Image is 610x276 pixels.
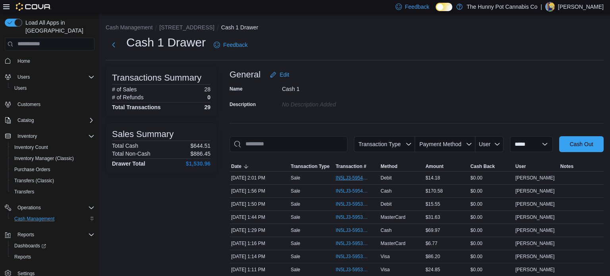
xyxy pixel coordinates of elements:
span: Notes [560,163,573,170]
img: Cova [16,3,51,11]
a: Reports [11,252,34,262]
span: $69.97 [425,227,440,234]
span: Users [14,72,95,82]
span: [PERSON_NAME] [515,201,555,207]
button: Operations [14,203,44,212]
div: $0.00 [469,212,514,222]
button: Reports [2,229,98,240]
span: Transaction Type [291,163,330,170]
button: Customers [2,98,98,110]
button: Home [2,55,98,67]
a: Customers [14,100,44,109]
input: Dark Mode [436,3,452,11]
button: Amount [424,162,469,171]
div: $0.00 [469,199,514,209]
button: IN5LJ3-5954013 [336,186,377,196]
span: Catalog [14,116,95,125]
button: Cash Back [469,162,514,171]
button: Cash Management [106,24,152,31]
p: Sale [291,201,300,207]
p: 0 [207,94,210,100]
div: [DATE] 1:11 PM [230,265,289,274]
span: Cash [380,188,392,194]
div: $0.00 [469,239,514,248]
button: Date [230,162,289,171]
span: $170.58 [425,188,442,194]
span: MasterCard [380,214,405,220]
span: Edit [280,71,289,79]
span: Inventory Count [11,143,95,152]
div: Cash 1 [282,83,388,92]
span: Users [17,74,30,80]
span: Visa [380,253,390,260]
span: Date [231,163,241,170]
span: Transfers [11,187,95,197]
span: User [479,141,491,147]
span: Amount [425,163,443,170]
p: Sale [291,253,300,260]
div: [DATE] 1:16 PM [230,239,289,248]
button: Cash Management [8,213,98,224]
h4: 29 [204,104,210,110]
span: Reports [14,254,31,260]
span: [PERSON_NAME] [515,175,555,181]
a: Inventory Count [11,143,51,152]
span: MasterCard [380,240,405,247]
span: Users [11,83,95,93]
button: Operations [2,202,98,213]
button: Transfers (Classic) [8,175,98,186]
span: Dashboards [11,241,95,251]
span: [PERSON_NAME] [515,227,555,234]
h4: $1,530.96 [186,160,210,167]
div: $0.00 [469,265,514,274]
span: $24.85 [425,266,440,273]
button: Transaction # [334,162,379,171]
button: IN5LJ3-5953766 [336,239,377,248]
span: $6.77 [425,240,437,247]
div: [DATE] 1:29 PM [230,226,289,235]
span: Feedback [223,41,247,49]
div: No Description added [282,98,388,108]
a: Dashboards [11,241,49,251]
button: Next [106,37,122,53]
button: IN5LJ3-5953844 [336,226,377,235]
span: Home [14,56,95,66]
button: Users [2,71,98,83]
span: IN5LJ3-5954041 [336,175,369,181]
h3: Sales Summary [112,129,174,139]
a: Inventory Manager (Classic) [11,154,77,163]
span: $14.18 [425,175,440,181]
div: $0.00 [469,226,514,235]
button: Transaction Type [354,136,415,152]
button: IN5LJ3-5953975 [336,199,377,209]
button: Users [14,72,33,82]
span: Load All Apps in [GEOGRAPHIC_DATA] [22,19,95,35]
button: User [514,162,559,171]
button: Purchase Orders [8,164,98,175]
div: [DATE] 1:50 PM [230,199,289,209]
span: Transaction Type [358,141,401,147]
span: Visa [380,266,390,273]
span: Purchase Orders [11,165,95,174]
div: $0.00 [469,173,514,183]
button: Notes [559,162,604,171]
button: Method [379,162,424,171]
span: Reports [11,252,95,262]
span: Cash Management [11,214,95,224]
button: Edit [267,67,292,83]
h3: General [230,70,261,79]
button: IN5LJ3-5953731 [336,265,377,274]
p: $886.45 [190,151,210,157]
a: Dashboards [8,240,98,251]
p: Sale [291,214,300,220]
span: Method [380,163,398,170]
div: [DATE] 1:44 PM [230,212,289,222]
span: Operations [17,205,41,211]
span: IN5LJ3-5954013 [336,188,369,194]
span: Payment Method [419,141,461,147]
span: IN5LJ3-5953731 [336,266,369,273]
button: IN5LJ3-5954041 [336,173,377,183]
span: IN5LJ3-5953975 [336,201,369,207]
div: [DATE] 1:14 PM [230,252,289,261]
a: Transfers [11,187,37,197]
